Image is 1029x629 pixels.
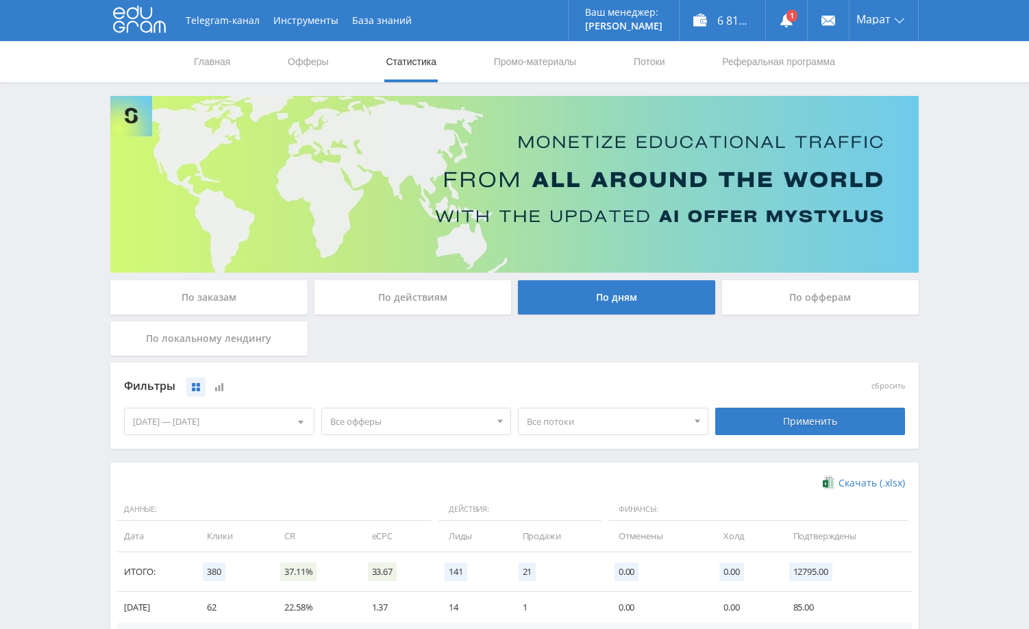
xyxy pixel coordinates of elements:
[314,280,512,314] div: По действиям
[710,521,779,552] td: Холд
[715,408,906,435] div: Применить
[110,96,919,273] img: Banner
[493,41,578,82] a: Промо-материалы
[271,521,358,552] td: CR
[286,41,330,82] a: Офферы
[445,563,467,581] span: 141
[585,7,662,18] p: Ваш менеджер:
[780,592,912,623] td: 85.00
[330,408,491,434] span: Все офферы
[358,592,436,623] td: 1.37
[509,592,605,623] td: 1
[438,498,602,521] span: Действия:
[856,14,891,25] span: Марат
[509,521,605,552] td: Продажи
[384,41,438,82] a: Статистика
[280,563,317,581] span: 37.11%
[615,563,639,581] span: 0.00
[823,476,905,490] a: Скачать (.xlsx)
[722,280,919,314] div: По офферам
[368,563,397,581] span: 33.67
[605,521,710,552] td: Отменены
[823,476,834,489] img: xlsx
[871,382,905,391] button: сбросить
[527,408,687,434] span: Все потоки
[585,21,662,32] p: [PERSON_NAME]
[124,376,708,397] div: Фильтры
[271,592,358,623] td: 22.58%
[518,280,715,314] div: По дням
[435,592,508,623] td: 14
[435,521,508,552] td: Лиды
[608,498,908,521] span: Финансы:
[193,41,232,82] a: Главная
[117,552,193,592] td: Итого:
[203,563,225,581] span: 380
[632,41,667,82] a: Потоки
[789,563,832,581] span: 12795.00
[117,521,193,552] td: Дата
[721,41,836,82] a: Реферальная программа
[110,280,308,314] div: По заказам
[780,521,912,552] td: Подтверждены
[110,321,308,356] div: По локальному лендингу
[710,592,779,623] td: 0.00
[519,563,536,581] span: 21
[193,592,271,623] td: 62
[719,563,743,581] span: 0.00
[117,592,193,623] td: [DATE]
[117,498,432,521] span: Данные:
[605,592,710,623] td: 0.00
[193,521,271,552] td: Клики
[358,521,436,552] td: eCPC
[839,478,905,489] span: Скачать (.xlsx)
[125,408,314,434] div: [DATE] — [DATE]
